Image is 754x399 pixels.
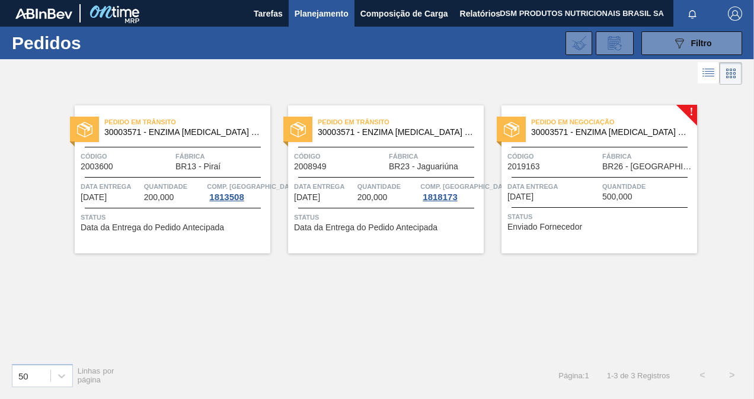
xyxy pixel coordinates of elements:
span: Comp. Carga [207,181,299,192]
span: Planejamento [295,7,349,21]
span: Data entrega [294,181,354,192]
span: Pedido em Trânsito [318,116,484,128]
span: 19/08/2025 [294,193,320,202]
span: BR26 - Uberlândia [602,162,694,171]
span: Quantidade [357,181,418,192]
a: !statusPedido em Negociação30003571 - ENZIMA [MEDICAL_DATA] BREWERS CLAREXCódigo2019163FábricaBR2... [484,105,697,253]
span: Relatórios [460,7,500,21]
div: Solicitação de Revisão de Pedidos [596,31,634,55]
div: Visão em Cards [720,62,742,85]
div: Importar Negociações dos Pedidos [565,31,592,55]
span: 30003571 - ENZIMA PROTEASE BREWERS CLAREX [318,128,474,137]
div: Visão em Lista [698,62,720,85]
img: status [504,122,519,137]
img: Logout [728,7,742,21]
a: Comp. [GEOGRAPHIC_DATA]1818173 [420,181,481,202]
img: status [290,122,306,137]
span: Pedido em Trânsito [104,116,270,128]
span: BR23 - Jaguariúna [389,162,458,171]
span: Filtro [691,38,712,48]
a: statusPedido em Trânsito30003571 - ENZIMA [MEDICAL_DATA] BREWERS CLAREXCódigo2003600FábricaBR13 -... [57,105,270,253]
button: Filtro [641,31,742,55]
span: Data entrega [81,181,141,192]
span: Quantidade [602,181,694,192]
span: Composição de Carga [360,7,448,21]
div: 1813508 [207,192,246,202]
div: 50 [18,371,28,381]
span: 30003571 - ENZIMA PROTEASE BREWERS CLAREX [104,128,261,137]
span: Página : 1 [558,371,589,380]
a: Comp. [GEOGRAPHIC_DATA]1813508 [207,181,267,202]
img: TNhmsLtSVTkK8tSr43FrP2fwEKptu5GPRR3wAAAABJRU5ErkJggg== [15,8,72,19]
span: 200,000 [144,193,174,202]
span: Código [294,150,386,162]
span: Status [81,211,267,223]
span: 30003571 - ENZIMA PROTEASE BREWERS CLAREX [531,128,688,137]
span: Linhas por página [78,366,114,384]
span: Enviado Fornecedor [507,223,582,231]
span: 200,000 [357,193,388,202]
span: Tarefas [254,7,283,21]
span: Pedido em Negociação [531,116,697,128]
span: Data da Entrega do Pedido Antecipada [294,223,437,232]
span: 2003600 [81,162,113,171]
span: Status [294,211,481,223]
h1: Pedidos [12,36,175,50]
span: 1 - 3 de 3 Registros [607,371,670,380]
span: BR13 - Piraí [175,162,221,171]
span: Data entrega [507,181,599,192]
span: 14/08/2025 [81,193,107,202]
span: Fábrica [389,150,481,162]
a: statusPedido em Trânsito30003571 - ENZIMA [MEDICAL_DATA] BREWERS CLAREXCódigo2008949FábricaBR23 -... [270,105,484,253]
span: 500,000 [602,192,632,201]
div: 1818173 [420,192,459,202]
span: Fábrica [602,150,694,162]
button: < [688,361,717,390]
button: > [717,361,747,390]
span: Status [507,211,694,223]
span: Quantidade [144,181,205,192]
span: 2008949 [294,162,327,171]
span: Data da Entrega do Pedido Antecipada [81,223,224,232]
span: Comp. Carga [420,181,512,192]
span: Fábrica [175,150,267,162]
button: Notificações [673,5,711,22]
span: Código [81,150,172,162]
img: status [77,122,92,137]
span: Código [507,150,599,162]
span: 2019163 [507,162,540,171]
span: 05/09/2025 [507,192,533,201]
